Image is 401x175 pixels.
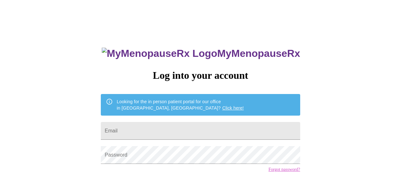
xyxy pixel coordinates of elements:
[101,70,300,81] h3: Log into your account
[102,48,217,59] img: MyMenopauseRx Logo
[222,105,244,111] a: Click here!
[268,167,300,172] a: Forgot password?
[117,96,244,114] div: Looking for the in person patient portal for our office in [GEOGRAPHIC_DATA], [GEOGRAPHIC_DATA]?
[102,48,300,59] h3: MyMenopauseRx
